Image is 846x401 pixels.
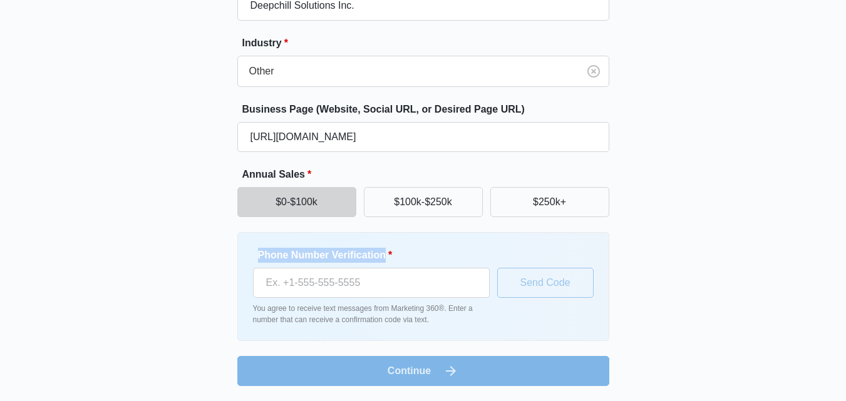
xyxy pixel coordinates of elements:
label: Phone Number Verification [258,248,495,263]
label: Business Page (Website, Social URL, or Desired Page URL) [242,102,614,117]
input: e.g. janesplumbing.com [237,122,609,152]
input: Ex. +1-555-555-5555 [253,268,490,298]
button: $0-$100k [237,187,356,217]
button: Clear [584,61,604,81]
button: $100k-$250k [364,187,483,217]
p: You agree to receive text messages from Marketing 360®. Enter a number that can receive a confirm... [253,303,490,325]
label: Annual Sales [242,167,614,182]
label: Industry [242,36,614,51]
button: $250k+ [490,187,609,217]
